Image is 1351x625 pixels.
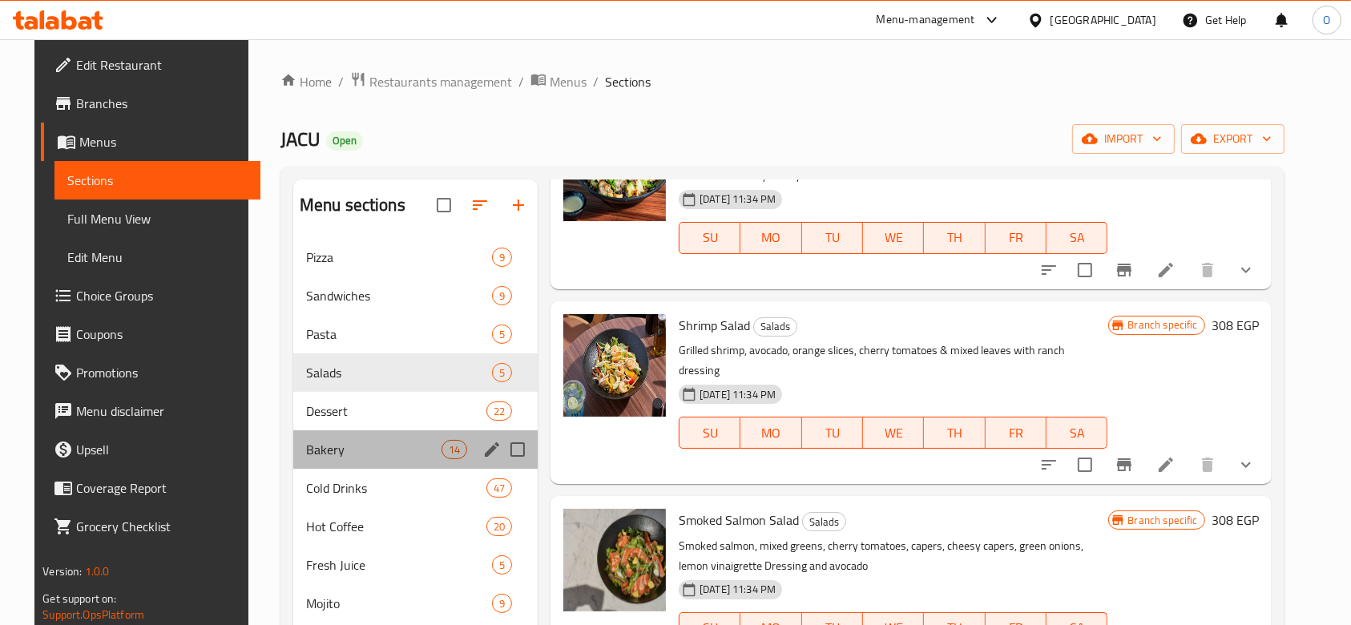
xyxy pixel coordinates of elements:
span: Cold Drinks [306,478,486,498]
a: Support.OpsPlatform [42,604,144,625]
a: Coverage Report [41,469,260,507]
span: TH [930,226,978,249]
span: MO [747,226,795,249]
h6: 308 EGP [1212,509,1259,531]
span: O [1323,11,1330,29]
button: sort-choices [1030,251,1068,289]
span: Coupons [76,325,248,344]
a: Edit menu item [1156,260,1176,280]
span: Full Menu View [67,209,248,228]
div: Open [326,131,363,151]
div: Fresh Juice [306,555,492,575]
li: / [593,72,599,91]
a: Full Menu View [54,200,260,238]
span: export [1194,129,1272,149]
button: TH [924,222,985,254]
button: TU [802,222,863,254]
a: Edit Restaurant [41,46,260,84]
span: SA [1053,421,1101,445]
span: FR [992,226,1040,249]
a: Edit menu item [1156,455,1176,474]
a: Grocery Checklist [41,507,260,546]
svg: Show Choices [1236,455,1256,474]
span: Branch specific [1122,513,1204,528]
span: WE [869,421,917,445]
button: export [1181,124,1284,154]
img: Shrimp Salad [563,314,666,417]
div: items [442,440,467,459]
button: WE [863,222,924,254]
button: WE [863,417,924,449]
span: [DATE] 11:34 PM [693,387,782,402]
div: items [492,555,512,575]
span: Version: [42,561,82,582]
span: [DATE] 11:34 PM [693,582,782,597]
span: Select to update [1068,448,1102,482]
a: Branches [41,84,260,123]
span: SU [686,421,734,445]
span: 9 [493,596,511,611]
a: Menu disclaimer [41,392,260,430]
span: Salads [754,317,796,336]
span: Grocery Checklist [76,517,248,536]
div: Mojito9 [293,584,538,623]
span: Salads [306,363,492,382]
button: SU [679,417,740,449]
span: Restaurants management [369,72,512,91]
div: Dessert22 [293,392,538,430]
div: items [486,517,512,536]
div: items [486,478,512,498]
div: Salads [753,317,797,337]
span: 5 [493,327,511,342]
span: Shrimp Salad [679,313,750,337]
a: Sections [54,161,260,200]
span: Menus [550,72,587,91]
a: Menus [530,71,587,92]
button: edit [480,437,504,462]
span: Select all sections [427,188,461,222]
span: Sandwiches [306,286,492,305]
a: Choice Groups [41,276,260,315]
button: MO [740,222,801,254]
span: import [1085,129,1162,149]
a: Menus [41,123,260,161]
span: 47 [487,481,511,496]
button: sort-choices [1030,446,1068,484]
button: FR [986,222,1047,254]
div: Pasta5 [293,315,538,353]
li: / [338,72,344,91]
span: Mojito [306,594,492,613]
button: Branch-specific-item [1105,446,1143,484]
div: Salads [802,512,846,531]
div: items [492,363,512,382]
button: Add section [499,186,538,224]
span: Menus [79,132,248,151]
button: import [1072,124,1175,154]
span: WE [869,226,917,249]
span: 20 [487,519,511,534]
button: SA [1047,417,1107,449]
span: TU [809,421,857,445]
div: items [492,325,512,344]
button: FR [986,417,1047,449]
span: 9 [493,288,511,304]
span: SA [1053,226,1101,249]
button: delete [1188,446,1227,484]
a: Promotions [41,353,260,392]
span: Menu disclaimer [76,401,248,421]
span: Select to update [1068,253,1102,287]
span: Pizza [306,248,492,267]
p: Grilled shrimp, avocado, orange slices, cherry tomatoes & mixed leaves with ranch dressing [679,341,1107,381]
button: SA [1047,222,1107,254]
span: Bakery [306,440,442,459]
div: items [492,594,512,613]
div: Bakery14edit [293,430,538,469]
div: Salads5 [293,353,538,392]
a: Edit Menu [54,238,260,276]
svg: Show Choices [1236,260,1256,280]
nav: breadcrumb [280,71,1284,92]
